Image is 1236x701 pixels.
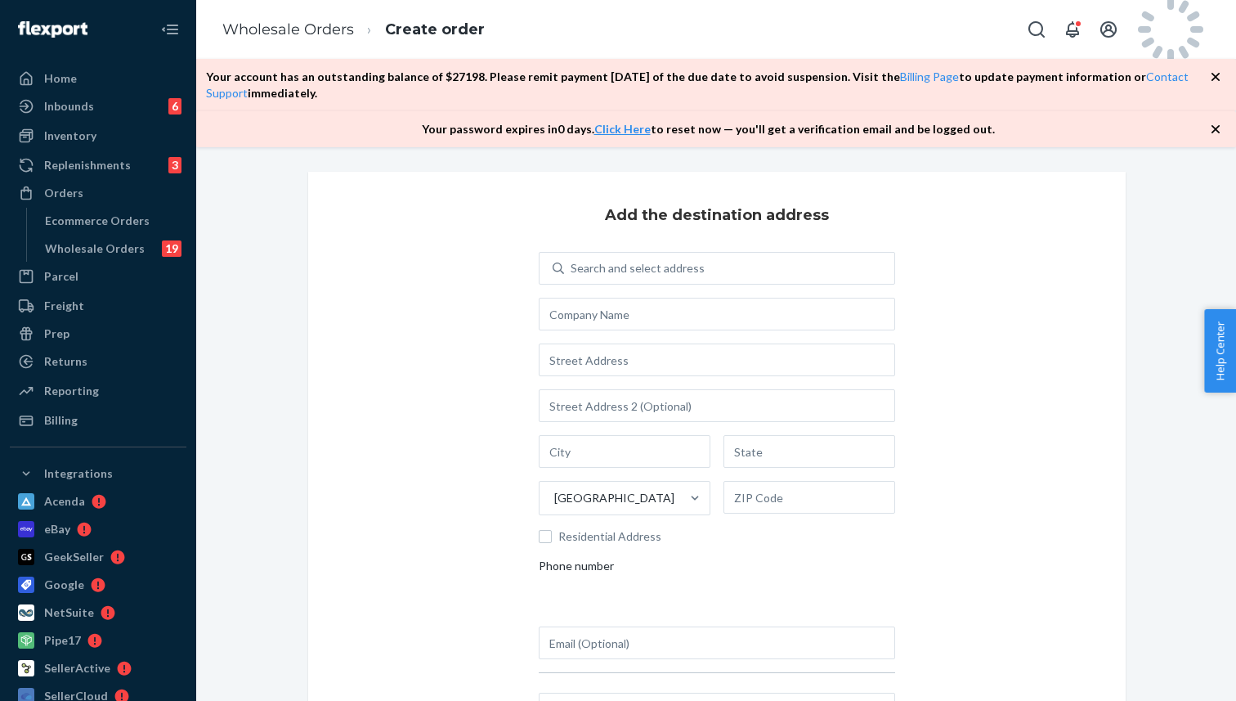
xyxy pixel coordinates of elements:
input: Street Address [539,344,895,376]
a: Freight [10,293,186,319]
div: Ecommerce Orders [45,213,150,229]
a: eBay [10,516,186,542]
input: Street Address 2 (Optional) [539,389,895,422]
div: Returns [44,353,87,370]
div: NetSuite [44,604,94,621]
div: Inbounds [44,98,94,115]
div: Search and select address [571,260,705,276]
a: NetSuite [10,600,186,626]
img: Flexport logo [18,21,87,38]
button: Open account menu [1092,13,1125,46]
div: Integrations [44,465,113,482]
div: Home [44,70,77,87]
a: Inventory [10,123,186,149]
a: Acenda [10,488,186,515]
div: 6 [168,98,181,115]
div: eBay [44,521,70,537]
input: City [539,435,710,468]
input: [GEOGRAPHIC_DATA] [553,490,554,506]
button: Open Search Box [1020,13,1053,46]
div: Acenda [44,493,85,510]
a: Home [10,65,186,92]
input: ZIP Code [723,481,895,514]
div: GeekSeller [44,549,104,565]
input: Residential Address [539,530,552,543]
a: SellerActive [10,655,186,681]
div: Inventory [44,128,96,144]
span: Residential Address [558,528,895,545]
button: Close Navigation [154,13,186,46]
a: Prep [10,321,186,347]
a: Google [10,572,186,598]
div: Orders [44,185,83,201]
div: Prep [44,326,69,342]
div: [GEOGRAPHIC_DATA] [554,490,674,506]
div: SellerActive [44,660,110,676]
a: Wholesale Orders [222,20,354,38]
div: Replenishments [44,157,131,173]
div: Reporting [44,383,99,399]
div: Google [44,577,84,593]
a: Reporting [10,378,186,404]
div: Wholesale Orders [45,240,145,257]
a: Billing [10,407,186,434]
span: Phone number [539,558,614,581]
a: Billing Page [900,70,959,83]
div: Parcel [44,268,78,285]
button: Open notifications [1056,13,1089,46]
div: Pipe17 [44,632,81,649]
button: Integrations [10,461,186,487]
p: Your password expires in 0 days . to reset now — you'll get a verification email and be logged out. [422,121,995,137]
a: Ecommerce Orders [37,208,187,234]
a: Wholesale Orders19 [37,236,187,262]
div: 19 [162,240,181,257]
button: Help Center [1204,309,1236,393]
a: Parcel [10,263,186,290]
div: Freight [44,298,84,314]
div: 3 [168,157,181,173]
a: Replenishments3 [10,152,186,178]
ol: breadcrumbs [209,6,498,54]
div: Billing [44,412,78,429]
a: GeekSeller [10,544,186,570]
a: Inbounds6 [10,93,186,119]
input: Email (Optional) [539,627,895,659]
p: Your account has an outstanding balance of $ 27198 . Please remit payment [DATE] of the due date ... [206,69,1210,101]
a: Click Here [594,122,651,136]
input: State [723,435,895,468]
input: Company Name [539,298,895,330]
a: Orders [10,180,186,206]
h3: Add the destination address [605,204,829,226]
a: Pipe17 [10,627,186,654]
a: Create order [385,20,485,38]
a: Returns [10,348,186,375]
